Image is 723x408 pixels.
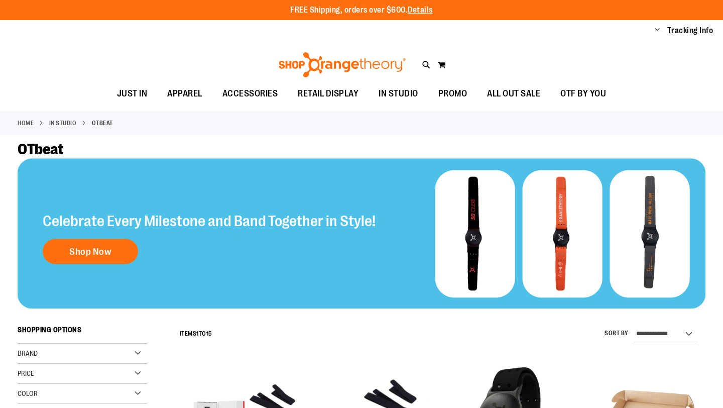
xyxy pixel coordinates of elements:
span: Shop Now [69,246,111,257]
span: 1 [196,330,199,337]
h2: Items to [180,326,212,342]
span: RETAIL DISPLAY [298,82,358,105]
span: Price [18,369,34,377]
span: APPAREL [167,82,202,105]
a: Shop Now [43,239,138,264]
span: OTbeat [18,141,63,158]
span: Color [18,389,38,397]
p: FREE Shipping, orders over $600. [290,5,433,16]
strong: OTbeat [92,119,113,128]
span: ALL OUT SALE [487,82,540,105]
label: Sort By [605,329,629,338]
span: 15 [206,330,212,337]
span: ACCESSORIES [222,82,278,105]
a: Details [408,6,433,15]
strong: Shopping Options [18,321,147,344]
a: Tracking Info [667,25,713,36]
span: IN STUDIO [379,82,418,105]
button: Account menu [655,26,660,36]
a: Home [18,119,34,128]
span: JUST IN [117,82,148,105]
img: Shop Orangetheory [277,52,407,77]
span: OTF BY YOU [560,82,606,105]
span: PROMO [438,82,467,105]
h2: Celebrate Every Milestone and Band Together in Style! [43,213,376,229]
span: Brand [18,349,38,357]
a: IN STUDIO [49,119,77,128]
